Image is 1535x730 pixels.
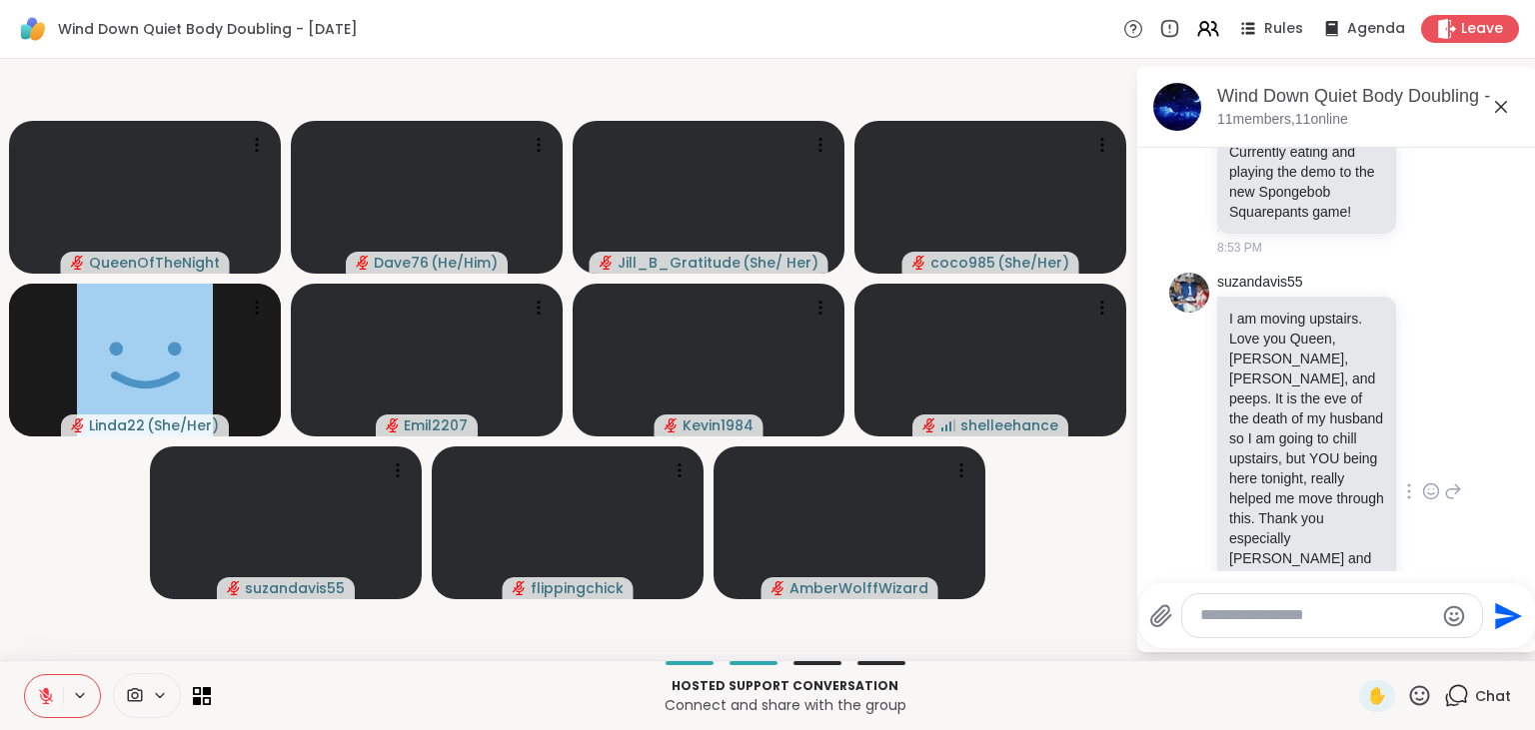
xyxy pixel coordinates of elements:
span: audio-muted [513,581,527,595]
span: AmberWolffWizard [789,578,928,598]
span: audio-muted [771,581,785,595]
div: Wind Down Quiet Body Doubling - [DATE] [1217,84,1521,109]
span: Agenda [1347,19,1405,39]
span: audio-muted [665,418,679,432]
img: ShareWell Logomark [16,12,50,46]
span: ✋ [1367,684,1387,708]
span: Dave76 [374,253,429,273]
span: suzandavis55 [245,578,345,598]
button: Emoji picker [1442,604,1466,628]
button: Send [1483,593,1528,638]
span: audio-muted [600,256,614,270]
a: suzandavis55 [1217,273,1303,293]
span: Wind Down Quiet Body Doubling - [DATE] [58,19,358,39]
span: flippingchick [531,578,624,598]
span: audio-muted [71,418,85,432]
p: 11 members, 11 online [1217,110,1348,130]
p: Currently eating and playing the demo to the new Spongebob Squarepants game! [1229,142,1384,222]
span: audio-muted [922,418,936,432]
span: Emil2207 [404,415,468,435]
p: I am moving upstairs. Love you Queen, [PERSON_NAME], [PERSON_NAME], and peeps. It is the eve of t... [1229,309,1384,648]
span: ( She/Her ) [147,415,219,435]
img: https://sharewell-space-live.sfo3.digitaloceanspaces.com/user-generated/b29d3971-d29c-45de-9377-2... [1169,273,1209,313]
span: audio-muted [356,256,370,270]
span: Kevin1984 [683,415,754,435]
textarea: Type your message [1200,605,1433,626]
span: shelleehance [960,415,1058,435]
span: Rules [1264,19,1303,39]
img: Wind Down Quiet Body Doubling - Monday, Oct 13 [1153,83,1201,131]
span: Linda22 [89,415,145,435]
span: Leave [1461,19,1503,39]
span: coco985 [930,253,995,273]
p: Connect and share with the group [223,695,1347,715]
span: 8:53 PM [1217,239,1262,257]
span: ( She/Her ) [997,253,1069,273]
span: ( He/Him ) [431,253,498,273]
span: ( She/ Her ) [743,253,818,273]
span: audio-muted [227,581,241,595]
span: audio-muted [386,418,400,432]
span: Chat [1475,686,1511,706]
span: audio-muted [71,256,85,270]
span: audio-muted [912,256,926,270]
span: QueenOfTheNight [89,253,220,273]
span: Jill_B_Gratitude [618,253,741,273]
img: Linda22 [77,284,213,436]
p: Hosted support conversation [223,677,1347,695]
